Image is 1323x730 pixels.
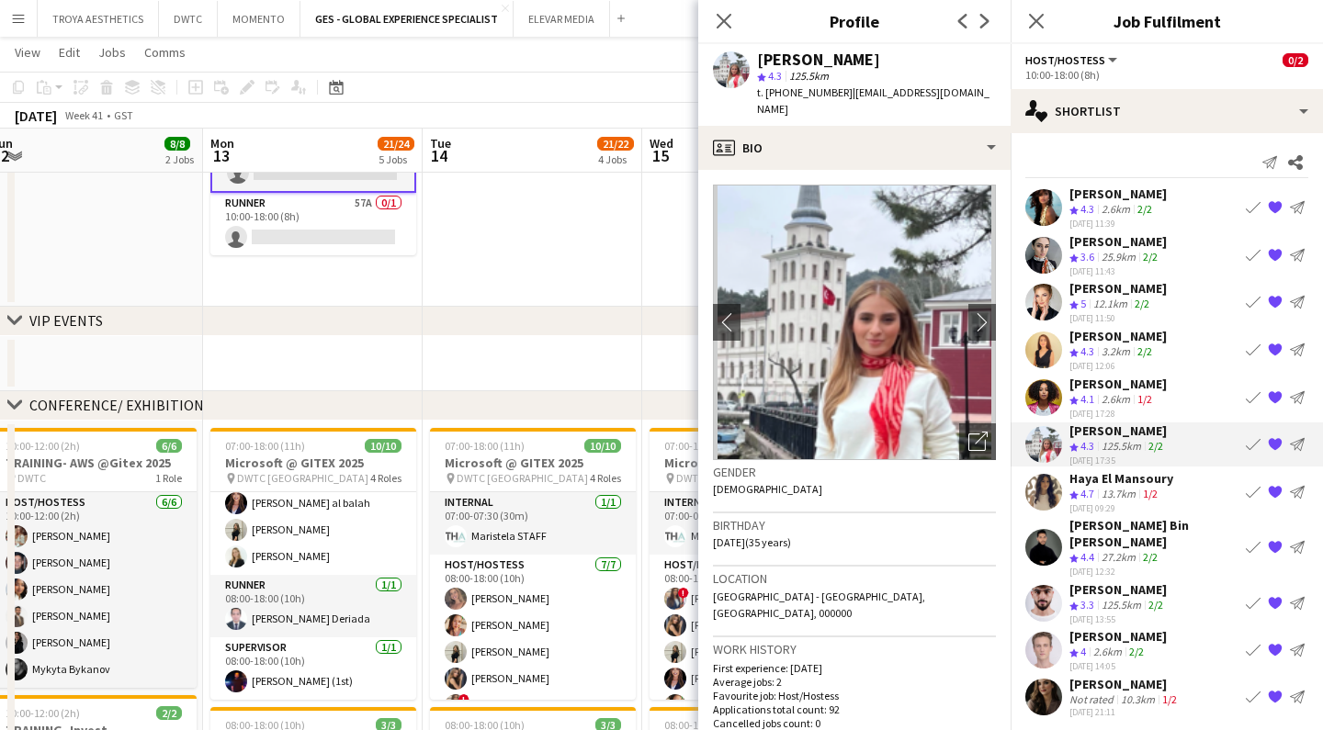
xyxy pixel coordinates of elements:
span: 3.3 [1080,598,1094,612]
app-card-role: Supervisor1/108:00-18:00 (10h)[PERSON_NAME] (1st) [210,637,416,700]
div: 2.6km [1098,392,1134,408]
span: 14 [427,145,451,166]
span: Mon [210,135,234,152]
app-skills-label: 1/2 [1143,487,1158,500]
span: Week 41 [61,108,107,122]
span: 4.4 [1080,550,1094,564]
span: [DATE] (35 years) [713,535,791,549]
div: [PERSON_NAME] Bin [PERSON_NAME] [1069,517,1238,550]
app-skills-label: 2/2 [1143,250,1158,264]
h3: Microsoft @ GITEX 2025 [650,455,855,471]
div: Open photos pop-in [959,423,996,460]
span: 4.3 [768,69,782,83]
button: ELEVAR MEDIA [514,1,610,37]
span: Comms [144,44,186,61]
span: Tue [430,135,451,152]
div: [PERSON_NAME] [1069,233,1167,250]
span: 13 [208,145,234,166]
div: 27.2km [1098,550,1139,566]
app-skills-label: 2/2 [1137,344,1152,358]
div: 25.9km [1098,250,1139,265]
div: 13.7km [1098,487,1139,502]
div: [DATE] 13:55 [1069,612,1167,624]
span: 4.1 [1080,392,1094,406]
p: Favourite job: Host/Hostess [713,689,996,702]
div: [DATE] 14:05 [1069,660,1167,672]
a: View [7,40,48,64]
span: ! [458,694,469,705]
div: [PERSON_NAME] [1069,628,1167,645]
app-skills-label: 2/2 [1137,202,1152,216]
span: DWTC [GEOGRAPHIC_DATA] [457,471,588,485]
div: 4 Jobs [598,152,633,166]
span: DWTC [17,471,46,485]
span: 15 [647,145,673,166]
app-skills-label: 2/2 [1148,439,1163,453]
h3: Profile [698,9,1011,33]
app-card-role: Internal1/107:00-07:30 (30m)Maristela STAFF [430,492,636,555]
span: 21/24 [378,137,414,151]
h3: Job Fulfilment [1011,9,1323,33]
span: DWTC [GEOGRAPHIC_DATA] [676,471,808,485]
span: DWTC [GEOGRAPHIC_DATA] [237,471,368,485]
h3: Gender [713,464,996,480]
span: 4.7 [1080,487,1094,500]
div: [DATE] 09:29 [1069,501,1173,513]
span: 10/10 [584,439,621,453]
app-card-role: Internal1/107:00-07:30 (30m)Maristela STAFF [650,492,855,555]
div: [DATE] 11:50 [1069,312,1167,324]
span: | [EMAIL_ADDRESS][DOMAIN_NAME] [757,85,989,116]
div: Bio [698,126,1011,170]
span: 6/6 [156,439,182,453]
div: [PERSON_NAME] [1069,185,1167,202]
span: 1 Role [155,471,182,485]
button: Host/Hostess [1025,53,1120,67]
span: View [15,44,40,61]
app-card-role: Runner57A0/110:00-18:00 (8h) [210,193,416,255]
div: 125.5km [1098,598,1145,613]
div: 3.2km [1098,344,1134,360]
span: [GEOGRAPHIC_DATA] - [GEOGRAPHIC_DATA], [GEOGRAPHIC_DATA], 000000 [713,590,925,620]
span: 4 Roles [370,471,401,485]
div: [DATE] 11:43 [1069,264,1167,276]
span: 0/2 [1283,53,1308,67]
span: 07:00-18:00 (11h) [445,439,525,453]
app-skills-label: 2/2 [1148,598,1163,612]
button: DWTC [159,1,218,37]
span: 10/10 [365,439,401,453]
div: Shortlist [1011,89,1323,133]
div: 125.5km [1098,439,1145,455]
span: 07:00-18:00 (11h) [664,439,744,453]
app-job-card: 07:00-18:00 (11h)10/10Microsoft @ GITEX 2025 DWTC [GEOGRAPHIC_DATA]4 Roles[PERSON_NAME][PERSON_NA... [210,428,416,700]
div: [DATE] 17:35 [1069,455,1167,466]
button: TROYA AESTHETICS [38,1,159,37]
div: 2 Jobs [165,152,194,166]
div: [PERSON_NAME] [1069,376,1167,392]
div: [DATE] 17:28 [1069,407,1167,419]
app-card-role: Runner1/108:00-18:00 (10h)[PERSON_NAME] Deriada [210,575,416,637]
app-skills-label: 1/2 [1162,692,1177,706]
div: CONFERENCE/ EXHIBITION [29,396,204,414]
span: 8/8 [164,137,190,151]
span: 4 Roles [590,471,621,485]
span: 3.6 [1080,250,1094,264]
p: Cancelled jobs count: 0 [713,716,996,730]
span: 4 [1080,645,1086,658]
span: Wed [650,135,673,152]
app-job-card: 07:00-18:00 (11h)10/10Microsoft @ GITEX 2025 DWTC [GEOGRAPHIC_DATA]4 RolesInternal1/107:00-07:30 ... [430,428,636,700]
div: [DATE] 11:39 [1069,218,1167,230]
app-skills-label: 2/2 [1129,645,1144,658]
span: 4.3 [1080,202,1094,216]
a: Comms [137,40,193,64]
div: [PERSON_NAME] [1069,328,1167,344]
h3: Microsoft @ GITEX 2025 [430,455,636,471]
span: 5 [1080,297,1086,310]
img: Crew avatar or photo [713,185,996,460]
span: t. [PHONE_NUMBER] [757,85,853,99]
button: GES - GLOBAL EXPERIENCE SPECIALIST [300,1,514,37]
div: [PERSON_NAME] [1069,581,1167,598]
div: Haya El Mansoury [1069,470,1173,487]
button: MOMENTO [218,1,300,37]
